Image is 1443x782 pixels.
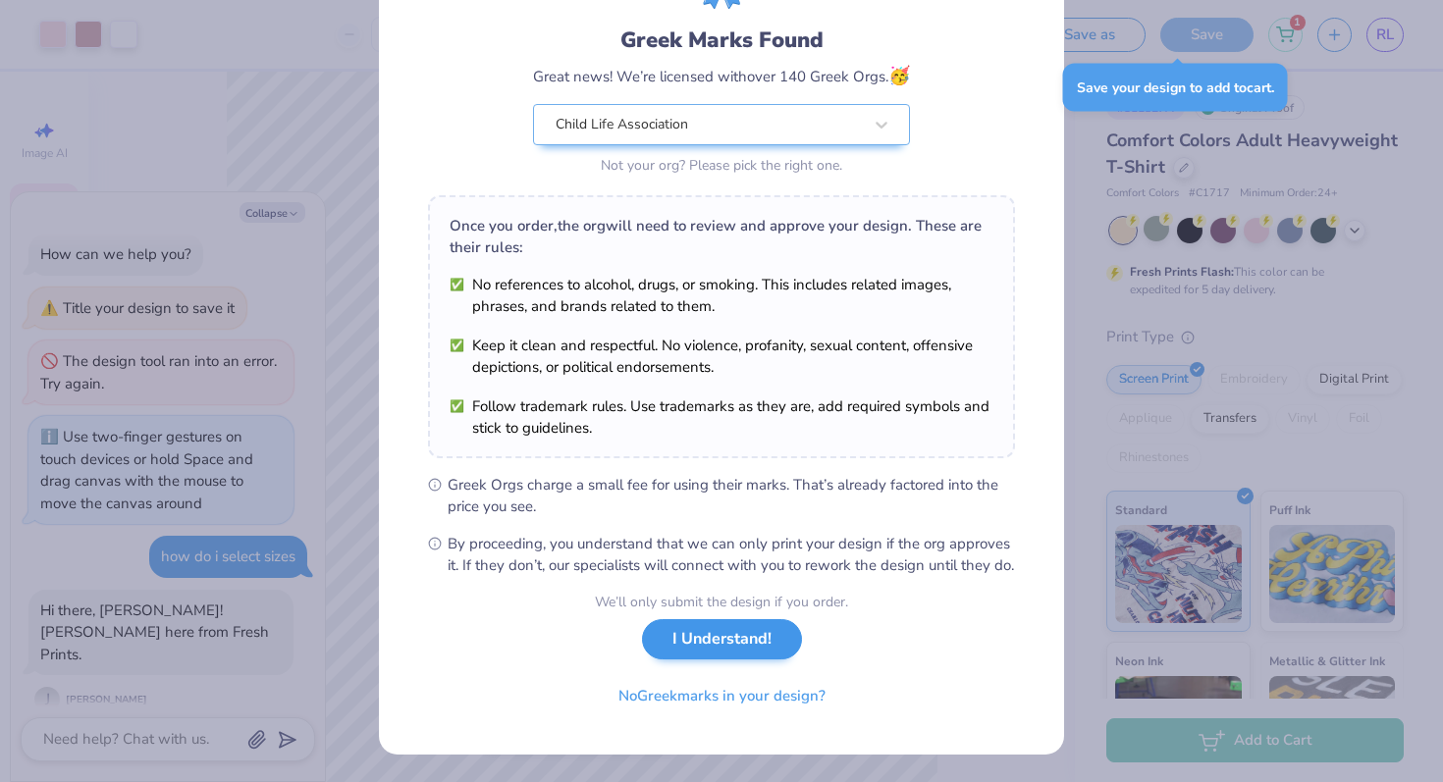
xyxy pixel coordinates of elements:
[533,25,910,56] div: Greek Marks Found
[448,474,1015,517] span: Greek Orgs charge a small fee for using their marks. That’s already factored into the price you see.
[450,215,993,258] div: Once you order, the org will need to review and approve your design. These are their rules:
[450,274,993,317] li: No references to alcohol, drugs, or smoking. This includes related images, phrases, and brands re...
[888,64,910,87] span: 🥳
[595,592,848,612] div: We’ll only submit the design if you order.
[642,619,802,659] button: I Understand!
[450,395,993,439] li: Follow trademark rules. Use trademarks as they are, add required symbols and stick to guidelines.
[448,533,1015,576] span: By proceeding, you understand that we can only print your design if the org approves it. If they ...
[602,676,842,716] button: NoGreekmarks in your design?
[533,155,910,176] div: Not your org? Please pick the right one.
[450,335,993,378] li: Keep it clean and respectful. No violence, profanity, sexual content, offensive depictions, or po...
[533,63,910,89] div: Great news! We’re licensed with over 140 Greek Orgs.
